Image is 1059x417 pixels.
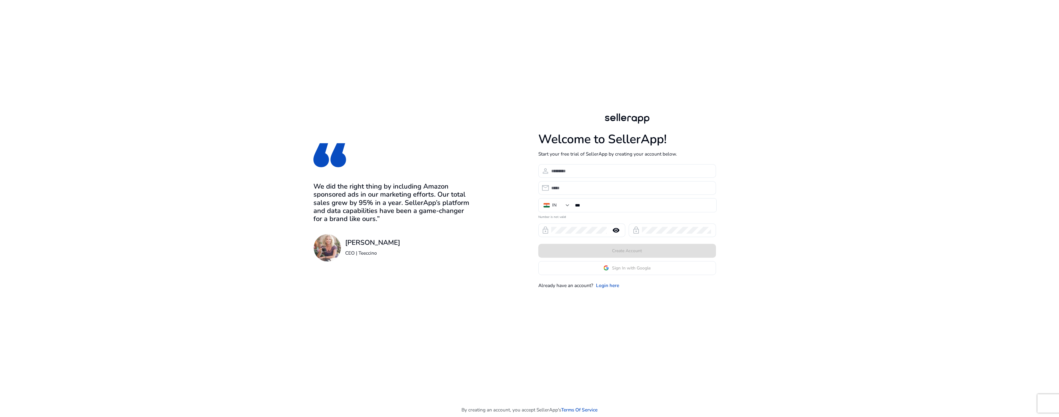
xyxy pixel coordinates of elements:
[541,184,549,192] span: email
[552,202,556,209] div: IN
[541,167,549,175] span: person
[609,227,623,234] mat-icon: remove_red_eye
[345,249,400,256] p: CEO | Teeccino
[632,226,640,234] span: lock
[313,182,471,223] h3: We did the right thing by including Amazon sponsored ads in our marketing efforts. Our total sale...
[596,282,619,289] a: Login here
[538,282,593,289] p: Already have an account?
[345,239,400,247] h3: [PERSON_NAME]
[541,226,549,234] span: lock
[538,150,716,157] p: Start your free trial of SellerApp by creating your account below.
[538,132,716,147] h1: Welcome to SellerApp!
[561,406,598,413] a: Terms Of Service
[538,213,716,219] mat-error: Number is not valid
